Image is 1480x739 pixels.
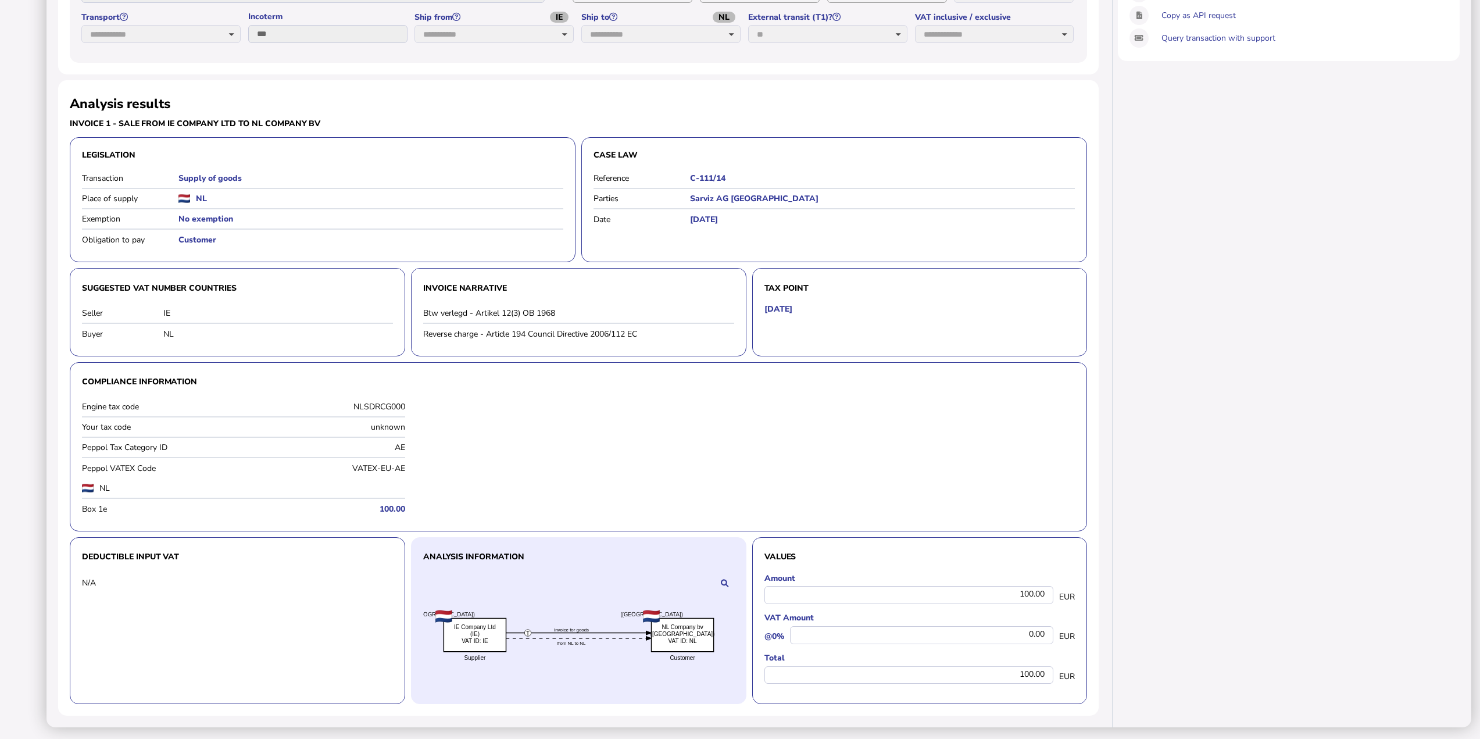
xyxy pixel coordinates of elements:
[423,549,734,564] h3: Analysis information
[1059,591,1075,602] span: EUR
[690,193,1075,204] h5: Sarviz AG [GEOGRAPHIC_DATA]
[82,213,178,224] label: Exemption
[764,304,792,315] h5: [DATE]
[163,308,393,319] div: IE
[764,652,1075,663] label: Total
[690,173,1075,184] h5: C-111/14
[464,655,485,661] text: Supplier
[423,280,734,295] h3: Invoice narrative
[550,12,569,23] span: IE
[764,666,1054,684] div: 100.00
[764,549,1075,564] h3: Values
[246,504,405,515] h5: 100.00
[82,173,178,184] label: Transaction
[178,194,190,203] img: nl.png
[690,214,1075,225] h5: [DATE]
[82,280,393,295] h3: Suggested VAT number countries
[414,12,575,23] label: Ship from
[82,549,393,564] h3: Deductible input VAT
[246,422,405,433] div: unknown
[99,483,221,494] label: NL
[82,193,178,204] label: Place of supply
[82,308,163,319] label: Seller
[82,422,241,433] label: Your tax code
[246,401,405,412] div: NLSDRCG000
[668,638,696,644] text: VAT ID: NL
[594,214,690,225] label: Date
[82,401,241,412] label: Engine tax code
[915,12,1076,23] label: VAT inclusive / exclusive
[82,504,241,515] label: Box 1e
[82,442,241,453] label: Peppol Tax Category ID
[248,11,409,22] label: Incoterm
[163,329,393,340] div: NL
[764,631,784,642] label: @0%
[81,12,242,23] label: Transport
[462,638,488,644] text: VAT ID: IE
[82,463,241,474] label: Peppol VATEX Code
[470,631,479,637] text: (IE)
[594,173,690,184] label: Reference
[594,149,1075,160] h3: Case law
[246,442,405,453] div: AE
[82,329,163,340] label: Buyer
[764,586,1054,604] div: 100.00
[454,624,496,630] text: IE Company Ltd
[246,463,405,474] div: VATEX-EU-AE
[764,280,1075,295] h3: Tax point
[650,631,714,637] text: ([GEOGRAPHIC_DATA])
[764,573,1075,584] label: Amount
[594,193,690,204] label: Parties
[82,374,1075,389] h3: Compliance information
[196,193,207,204] h5: NL
[662,624,703,630] text: NL Company bv
[1059,671,1075,682] span: EUR
[82,484,94,492] img: nl.png
[764,612,1075,623] label: VAT Amount
[557,640,585,645] textpath: from NL to NL
[620,611,682,619] text: ([GEOGRAPHIC_DATA])
[412,611,475,619] text: ([GEOGRAPHIC_DATA])
[178,173,564,184] h5: Supply of goods
[82,234,178,245] label: Obligation to pay
[581,12,742,23] label: Ship to
[178,234,564,245] h5: Customer
[423,329,734,340] div: Reverse charge - Article 194 Council Directive 2006/112 EC
[748,12,909,23] label: External transit (T1)?
[70,118,575,129] h3: Invoice 1 - sale from IE Company Ltd to NL Company bv
[178,213,564,224] h5: No exemption
[554,627,589,632] textpath: Invoice for goods
[670,655,695,661] text: Customer
[82,149,563,160] h3: Legislation
[1059,631,1075,642] span: EUR
[423,308,734,319] div: Btw verlegd - Artikel 12(3) OB 1968
[790,626,1054,644] div: 0.00
[713,12,735,23] span: NL
[82,577,163,588] div: N/A
[70,95,170,113] h2: Analysis results
[526,630,530,636] text: T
